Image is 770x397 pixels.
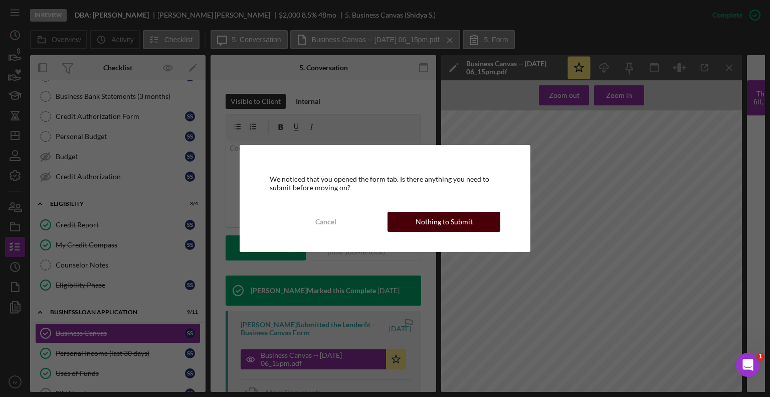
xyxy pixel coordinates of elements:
[736,353,760,377] iframe: Intercom live chat
[756,353,764,361] span: 1
[388,212,500,232] button: Nothing to Submit
[315,212,336,232] div: Cancel
[270,212,382,232] button: Cancel
[416,212,473,232] div: Nothing to Submit
[270,175,501,191] div: We noticed that you opened the form tab. Is there anything you need to submit before moving on?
